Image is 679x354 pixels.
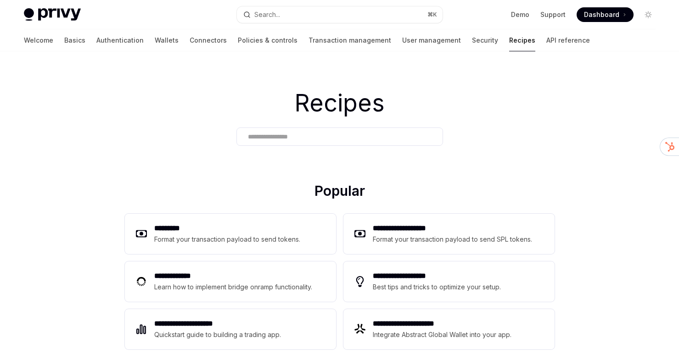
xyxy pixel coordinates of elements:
img: light logo [24,8,81,21]
div: Learn how to implement bridge onramp functionality. [154,282,315,293]
a: Authentication [96,29,144,51]
a: Security [472,29,498,51]
a: Support [540,10,566,19]
a: Wallets [155,29,179,51]
a: Basics [64,29,85,51]
div: Quickstart guide to building a trading app. [154,329,281,340]
a: Recipes [509,29,535,51]
div: Search... [254,9,280,20]
a: Transaction management [309,29,391,51]
a: Connectors [190,29,227,51]
button: Toggle dark mode [641,7,656,22]
div: Format your transaction payload to send SPL tokens. [373,234,533,245]
div: Best tips and tricks to optimize your setup. [373,282,502,293]
a: Demo [511,10,529,19]
div: Integrate Abstract Global Wallet into your app. [373,329,512,340]
a: Policies & controls [238,29,297,51]
a: Dashboard [577,7,634,22]
a: API reference [546,29,590,51]
a: User management [402,29,461,51]
div: Format your transaction payload to send tokens. [154,234,301,245]
span: ⌘ K [427,11,437,18]
a: Welcome [24,29,53,51]
span: Dashboard [584,10,619,19]
button: Search...⌘K [237,6,443,23]
h2: Popular [125,183,555,203]
a: **** **** ***Learn how to implement bridge onramp functionality. [125,261,336,302]
a: **** ****Format your transaction payload to send tokens. [125,214,336,254]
